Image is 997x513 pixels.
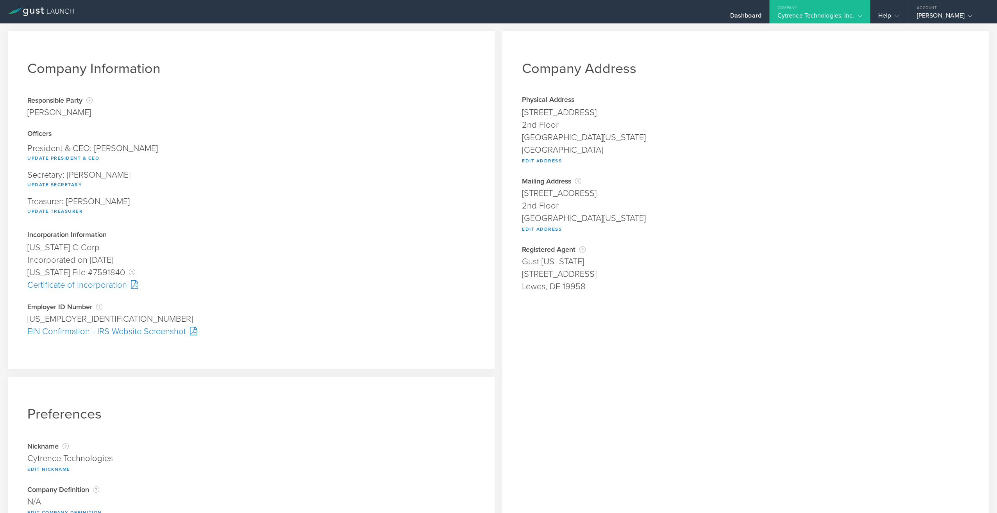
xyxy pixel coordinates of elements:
button: Update Secretary [27,180,82,189]
div: [GEOGRAPHIC_DATA][US_STATE] [522,131,970,144]
div: [GEOGRAPHIC_DATA] [522,144,970,156]
div: [US_STATE] File #7591840 [27,266,475,279]
div: Employer ID Number [27,303,475,311]
div: Nickname [27,442,475,450]
div: Cytrence Technologies, Inc. [777,12,862,23]
div: Secretary: [PERSON_NAME] [27,167,475,193]
div: President & CEO: [PERSON_NAME] [27,140,475,167]
button: Update President & CEO [27,153,99,163]
div: Treasurer: [PERSON_NAME] [27,193,475,220]
div: Incorporation Information [27,232,475,239]
div: EIN Confirmation - IRS Website Screenshot [27,325,475,338]
div: Responsible Party [27,96,93,104]
div: Dashboard [730,12,761,23]
div: [US_EMPLOYER_IDENTIFICATION_NUMBER] [27,313,475,325]
div: [STREET_ADDRESS] [522,268,970,280]
button: Edit Address [522,224,562,234]
div: Help [878,12,899,23]
div: Incorporated on [DATE] [27,254,475,266]
div: Officers [27,130,475,138]
div: Physical Address [522,96,970,104]
div: Gust [US_STATE] [522,255,970,268]
h1: Preferences [27,406,475,422]
div: N/A [27,495,475,508]
div: Certificate of Incorporation [27,279,475,291]
div: Cytrence Technologies [27,452,475,465]
button: Update Treasurer [27,207,83,216]
button: Edit Address [522,156,562,166]
h1: Company Information [27,60,475,77]
h1: Company Address [522,60,970,77]
button: Edit Nickname [27,465,70,474]
div: Mailing Address [522,177,970,185]
div: 2nd Floor [522,119,970,131]
iframe: Chat Widget [958,476,997,513]
div: Lewes, DE 19958 [522,280,970,293]
div: [GEOGRAPHIC_DATA][US_STATE] [522,212,970,224]
div: [STREET_ADDRESS] [522,187,970,199]
div: [PERSON_NAME] [27,106,93,119]
div: Company Definition [27,486,475,493]
div: Registered Agent [522,246,970,253]
div: [PERSON_NAME] [917,12,983,23]
div: 2nd Floor [522,199,970,212]
div: [US_STATE] C-Corp [27,241,475,254]
div: [STREET_ADDRESS] [522,106,970,119]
